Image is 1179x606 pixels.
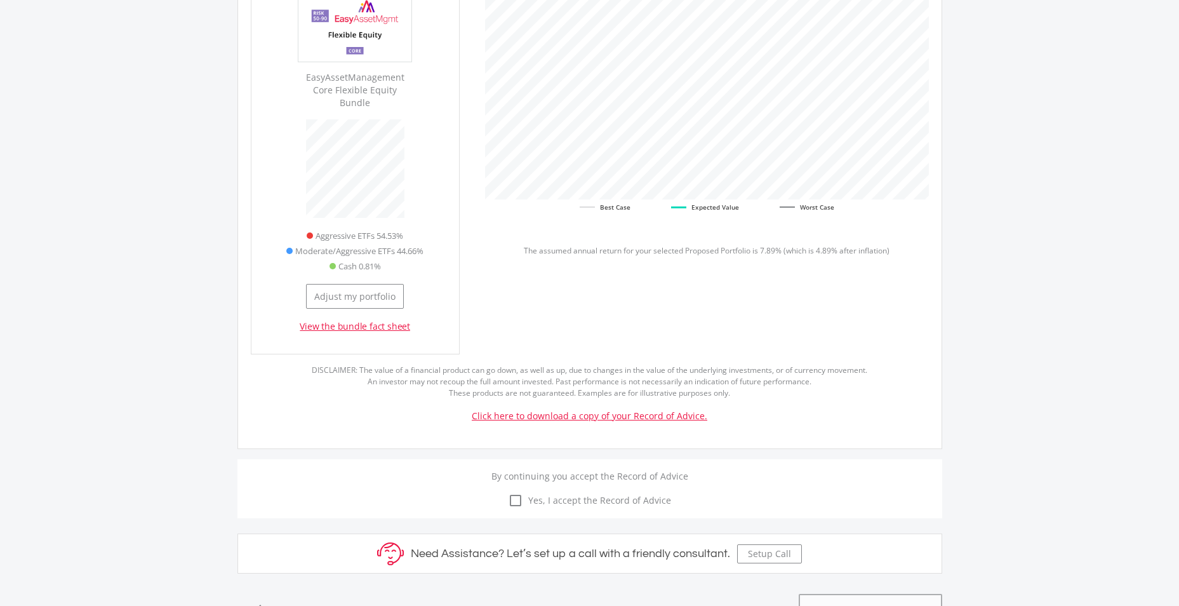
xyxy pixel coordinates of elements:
span: Cash 0.81% [338,259,381,274]
span: Yes, I accept the Record of Advice [523,494,671,507]
a: Click here to download a copy of your Record of Advice. [472,410,707,422]
li: Worst Case [780,199,834,215]
li: Expected Value [671,199,739,215]
span: Aggressive ETFs 54.53% [316,228,403,243]
p: The assumed annual return for your selected Proposed Portfolio is 7.89% (which is 4.89% after inf... [485,245,929,257]
p: DISCLAIMER: The value of a financial product can go down, as well as up, due to changes in the va... [251,365,929,399]
li: Best Case [580,199,630,215]
a: View the bundle fact sheet [300,320,410,333]
div: EasyAssetManagement Core Flexible Equity Bundle [298,71,412,109]
h5: Need Assistance? Let’s set up a call with a friendly consultant. [411,547,730,561]
p: By continuing you accept the Record of Advice [247,469,933,483]
button: Adjust my portfolio [306,284,404,309]
i: check_box_outline_blank [508,493,523,508]
button: Setup Call [737,544,802,563]
span: Moderate/Aggressive ETFs 44.66% [295,243,423,259]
